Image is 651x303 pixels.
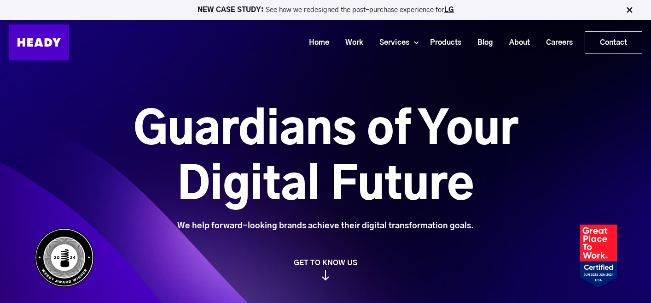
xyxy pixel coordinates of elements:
strong: NEW CASE STUDY: [198,6,266,13]
a: Services [368,34,414,51]
img: Heady_Logo_Web-01 (1) [9,24,69,60]
div: Navigation Menu [78,31,642,53]
img: Heady_WebbyAward_Winner-4 [35,228,94,287]
img: Close Bar [625,6,634,15]
a: About [498,34,535,51]
a: GET TO KNOW US [30,258,622,280]
a: Careers [535,34,577,51]
a: Blog [466,34,498,51]
h1: Guardians of Your Digital Future [82,103,570,214]
a: LG [444,6,454,13]
a: Contact [585,32,642,53]
a: Home [297,34,334,51]
img: arrow_down [322,270,329,280]
div: We help forward-looking brands achieve their digital transformation goals. [82,221,570,231]
a: Products [418,34,466,51]
img: Heady_2023_Certification_Badge [580,225,617,287]
p: See how we redesigned the post-purchase experience for [4,6,647,13]
a: Work [334,34,368,51]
